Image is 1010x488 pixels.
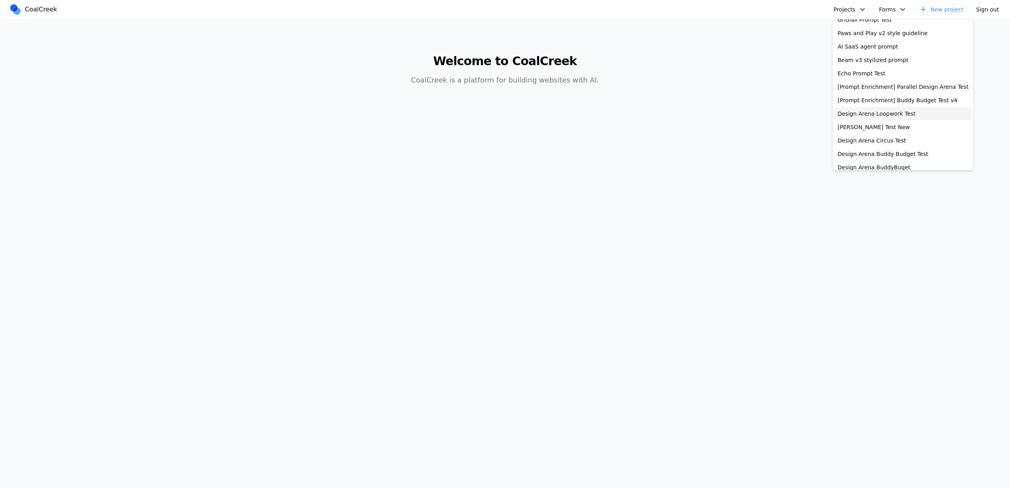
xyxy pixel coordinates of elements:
[834,26,972,40] a: Paws and Play v2 style guideline
[9,4,60,15] a: CoalCreek
[834,147,972,161] a: Design Arena Buddy Budget Test
[915,3,968,16] a: New project
[834,67,972,80] a: Echo Prompt Test
[834,134,972,147] a: Design Arena Circus Test
[832,19,974,171] div: Projects
[353,54,656,68] h1: Welcome to CoalCreek
[874,3,912,16] button: Forms
[25,5,57,14] span: CoalCreek
[353,75,656,86] p: CoalCreek is a platform for building websites with AI.
[834,13,972,26] a: Gridfall Prompt Test
[834,53,972,67] a: Beam v3 styilized prompt
[829,3,871,16] button: Projects
[834,94,972,107] a: [Prompt Enrichment] Buddy Budget Test v4
[834,120,972,134] a: [PERSON_NAME] Test New
[834,80,972,94] a: [Prompt Enrichment] Parallel Design Arena Test
[834,161,972,174] a: Design Arena BuddyBuget
[971,3,1004,16] button: Sign out
[834,40,972,53] a: AI SaaS agent prompt
[834,107,972,120] a: Design Arena Loopwork Test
